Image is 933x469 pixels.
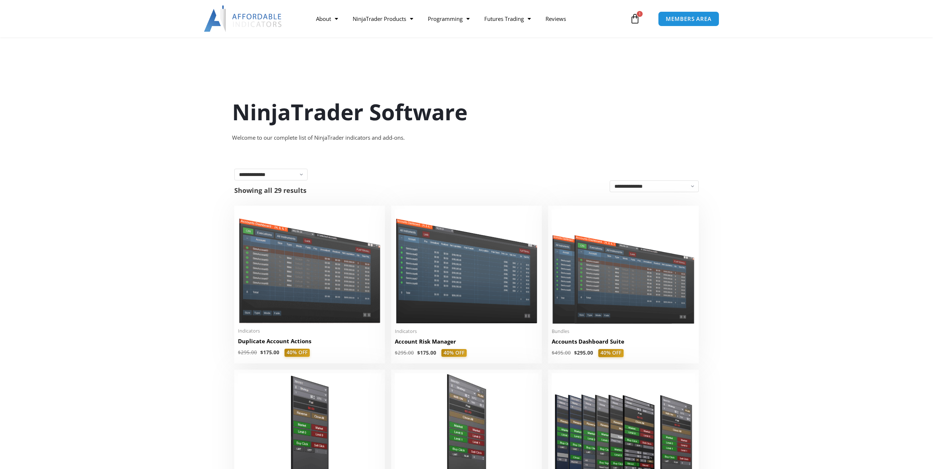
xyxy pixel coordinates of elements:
[238,349,241,356] span: $
[232,133,701,143] div: Welcome to our complete list of NinjaTrader indicators and add-ons.
[552,209,695,324] img: Accounts Dashboard Suite
[232,96,701,127] h1: NinjaTrader Software
[284,349,310,357] span: 40% OFF
[395,338,538,345] h2: Account Risk Manager
[395,209,538,323] img: Account Risk Manager
[238,337,381,349] a: Duplicate Account Actions
[666,16,712,22] span: MEMBERS AREA
[420,10,477,27] a: Programming
[552,349,571,356] bdi: 495.00
[395,328,538,334] span: Indicators
[658,11,719,26] a: MEMBERS AREA
[234,187,306,194] p: Showing all 29 results
[238,209,381,323] img: Duplicate Account Actions
[552,328,695,334] span: Bundles
[395,349,398,356] span: $
[574,349,577,356] span: $
[574,349,593,356] bdi: 295.00
[395,349,414,356] bdi: 295.00
[538,10,573,27] a: Reviews
[260,349,263,356] span: $
[204,6,283,32] img: LogoAI | Affordable Indicators – NinjaTrader
[309,10,628,27] nav: Menu
[598,349,624,357] span: 40% OFF
[260,349,279,356] bdi: 175.00
[637,11,643,17] span: 1
[610,180,699,192] select: Shop order
[477,10,538,27] a: Futures Trading
[619,8,651,29] a: 1
[345,10,420,27] a: NinjaTrader Products
[309,10,345,27] a: About
[238,328,381,334] span: Indicators
[552,349,555,356] span: $
[552,338,695,345] h2: Accounts Dashboard Suite
[238,349,257,356] bdi: 295.00
[395,338,538,349] a: Account Risk Manager
[417,349,420,356] span: $
[552,338,695,349] a: Accounts Dashboard Suite
[417,349,436,356] bdi: 175.00
[238,337,381,345] h2: Duplicate Account Actions
[441,349,467,357] span: 40% OFF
